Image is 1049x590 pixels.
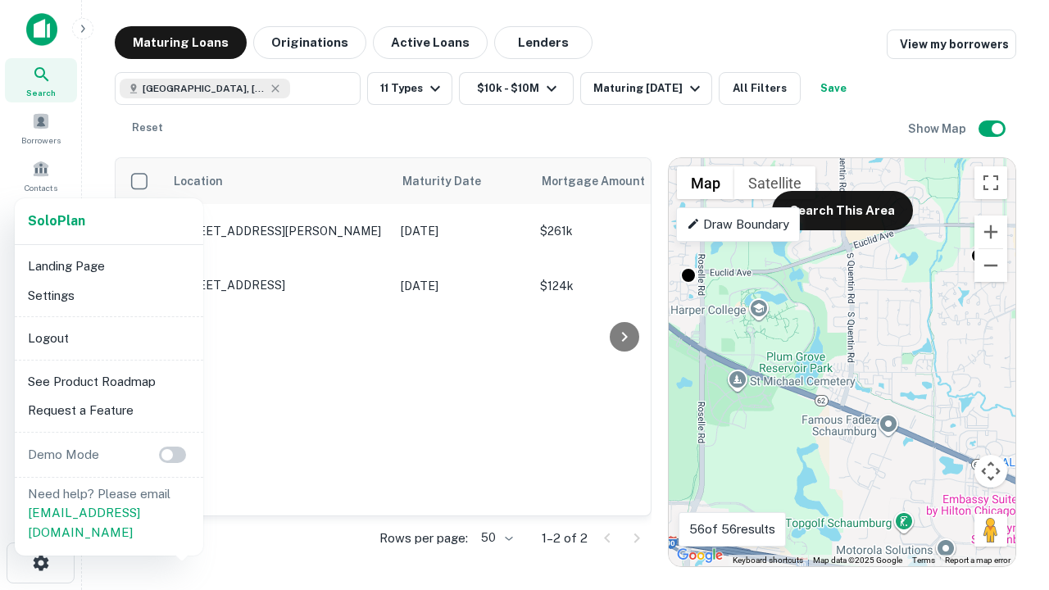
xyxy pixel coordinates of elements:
[21,396,197,425] li: Request a Feature
[21,281,197,311] li: Settings
[28,211,85,231] a: SoloPlan
[28,213,85,229] strong: Solo Plan
[28,506,140,539] a: [EMAIL_ADDRESS][DOMAIN_NAME]
[21,445,106,465] p: Demo Mode
[21,367,197,397] li: See Product Roadmap
[21,324,197,353] li: Logout
[28,484,190,542] p: Need help? Please email
[21,252,197,281] li: Landing Page
[967,406,1049,485] iframe: Chat Widget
